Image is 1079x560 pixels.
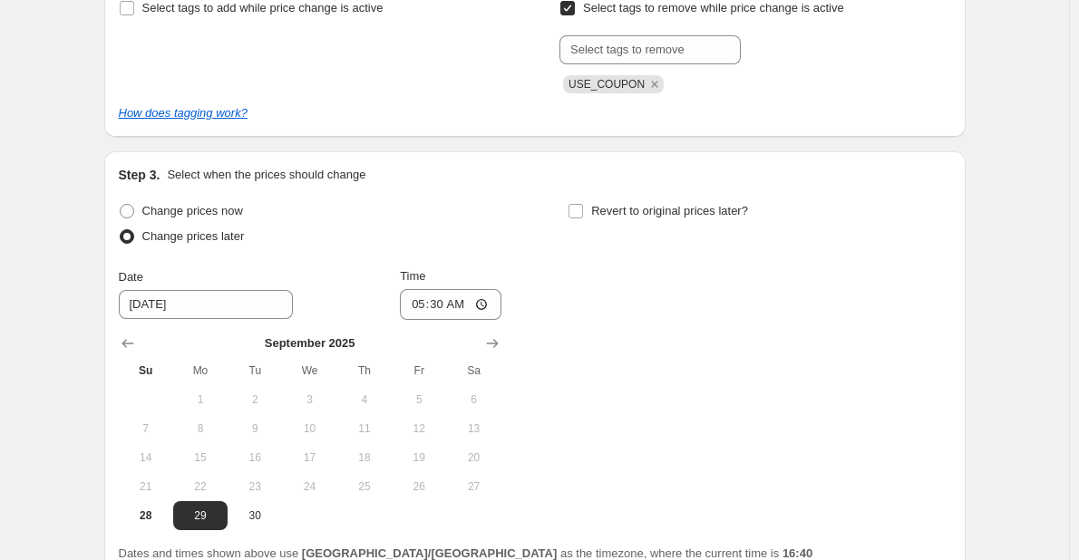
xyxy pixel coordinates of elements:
[783,546,812,560] b: 16:40
[345,363,384,378] span: Th
[337,356,392,385] th: Thursday
[282,443,336,472] button: Wednesday September 17 2025
[400,269,425,283] span: Time
[180,392,220,407] span: 1
[392,472,446,501] button: Friday September 26 2025
[119,106,248,120] a: How does tagging work?
[392,443,446,472] button: Friday September 19 2025
[345,479,384,494] span: 25
[446,356,501,385] th: Saturday
[453,421,493,436] span: 13
[480,331,505,356] button: Show next month, October 2025
[392,356,446,385] th: Friday
[228,385,282,414] button: Tuesday September 2 2025
[126,479,166,494] span: 21
[119,356,173,385] th: Sunday
[400,289,501,320] input: 12:00
[180,421,220,436] span: 8
[282,472,336,501] button: Wednesday September 24 2025
[302,546,557,560] b: [GEOGRAPHIC_DATA]/[GEOGRAPHIC_DATA]
[119,546,813,560] span: Dates and times shown above use as the timezone, where the current time is
[235,392,275,407] span: 2
[173,356,228,385] th: Monday
[119,472,173,501] button: Sunday September 21 2025
[337,385,392,414] button: Thursday September 4 2025
[228,356,282,385] th: Tuesday
[173,472,228,501] button: Monday September 22 2025
[337,472,392,501] button: Thursday September 25 2025
[399,363,439,378] span: Fr
[228,414,282,443] button: Tuesday September 9 2025
[180,450,220,465] span: 15
[569,78,645,91] span: USE_COUPON
[282,356,336,385] th: Wednesday
[337,443,392,472] button: Thursday September 18 2025
[289,392,329,407] span: 3
[126,508,166,523] span: 28
[453,392,493,407] span: 6
[180,508,220,523] span: 29
[142,204,243,217] span: Change prices now
[119,443,173,472] button: Sunday September 14 2025
[446,472,501,501] button: Saturday September 27 2025
[559,35,741,64] input: Select tags to remove
[289,450,329,465] span: 17
[289,421,329,436] span: 10
[289,479,329,494] span: 24
[167,166,365,184] p: Select when the prices should change
[235,508,275,523] span: 30
[337,414,392,443] button: Thursday September 11 2025
[173,501,228,530] button: Monday September 29 2025
[228,443,282,472] button: Tuesday September 16 2025
[235,421,275,436] span: 9
[345,421,384,436] span: 11
[173,385,228,414] button: Monday September 1 2025
[399,392,439,407] span: 5
[345,450,384,465] span: 18
[446,414,501,443] button: Saturday September 13 2025
[399,450,439,465] span: 19
[126,421,166,436] span: 7
[119,166,160,184] h2: Step 3.
[235,479,275,494] span: 23
[399,421,439,436] span: 12
[289,363,329,378] span: We
[173,414,228,443] button: Monday September 8 2025
[399,479,439,494] span: 26
[345,392,384,407] span: 4
[119,290,293,319] input: 9/28/2025
[446,385,501,414] button: Saturday September 6 2025
[392,414,446,443] button: Friday September 12 2025
[228,472,282,501] button: Tuesday September 23 2025
[142,1,384,14] span: Select tags to add while price change is active
[126,363,166,378] span: Su
[228,501,282,530] button: Tuesday September 30 2025
[591,204,748,217] span: Revert to original prices later?
[142,229,245,243] span: Change prices later
[173,443,228,472] button: Monday September 15 2025
[115,331,141,356] button: Show previous month, August 2025
[646,76,663,92] button: Remove USE_COUPON
[119,414,173,443] button: Sunday September 7 2025
[583,1,844,14] span: Select tags to remove while price change is active
[392,385,446,414] button: Friday September 5 2025
[126,450,166,465] span: 14
[119,270,143,284] span: Date
[282,414,336,443] button: Wednesday September 10 2025
[235,450,275,465] span: 16
[180,363,220,378] span: Mo
[453,450,493,465] span: 20
[446,443,501,472] button: Saturday September 20 2025
[453,363,493,378] span: Sa
[119,501,173,530] button: Today Sunday September 28 2025
[453,479,493,494] span: 27
[235,363,275,378] span: Tu
[282,385,336,414] button: Wednesday September 3 2025
[180,479,220,494] span: 22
